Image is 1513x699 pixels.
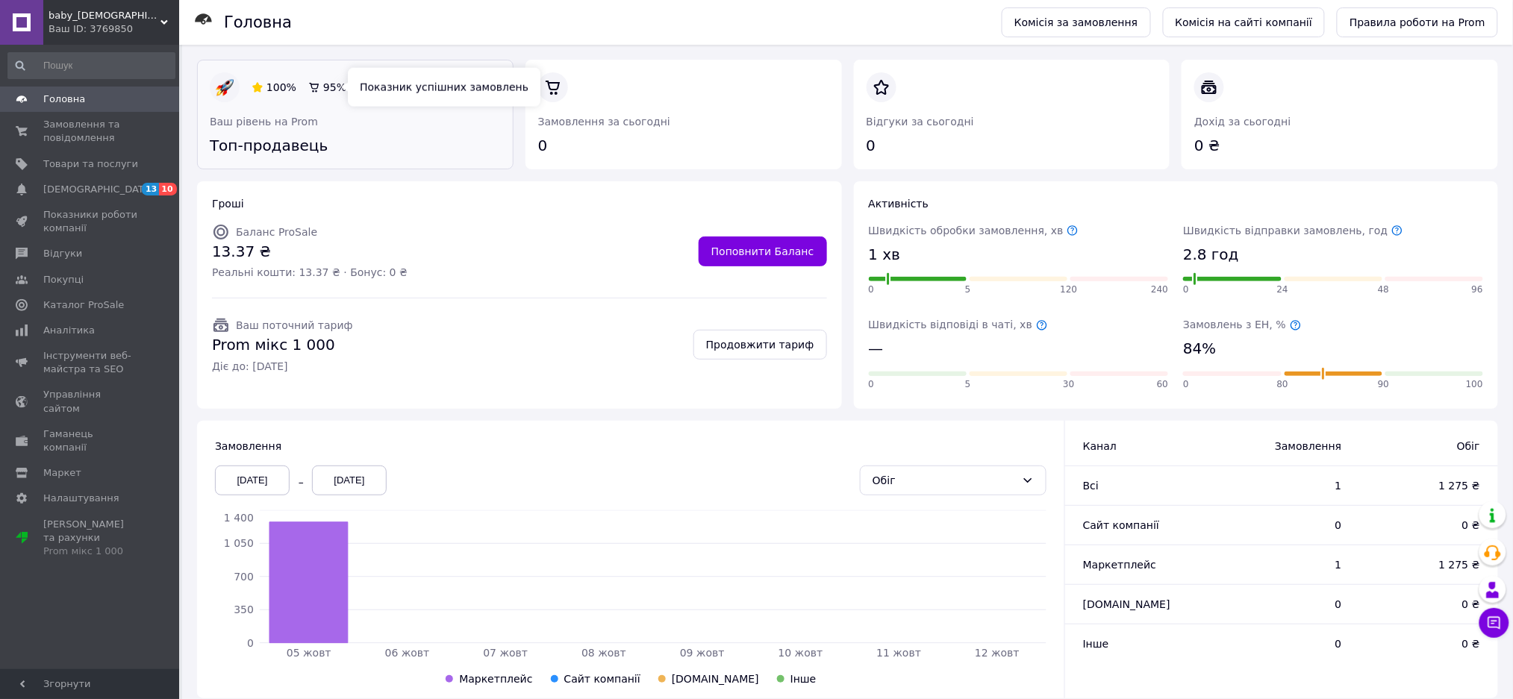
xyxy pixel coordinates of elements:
[212,334,353,356] span: Prom мікс 1 000
[1372,439,1480,454] span: Обіг
[869,338,884,360] span: —
[236,319,353,331] span: Ваш поточний тариф
[7,52,175,79] input: Пошук
[1378,283,1389,296] span: 48
[1002,7,1151,37] a: Комісія за замовлення
[43,273,84,286] span: Покупці
[1063,378,1074,391] span: 30
[1183,283,1189,296] span: 0
[312,466,387,495] div: [DATE]
[43,545,138,558] div: Prom мікс 1 000
[287,647,331,659] tspan: 05 жовт
[43,93,85,106] span: Головна
[49,9,160,22] span: baby_lady_alise
[1061,283,1078,296] span: 120
[672,673,759,685] span: [DOMAIN_NAME]
[869,225,1079,236] span: Швидкість обробки замовлення, хв
[1378,378,1389,391] span: 90
[43,466,81,480] span: Маркет
[1227,439,1341,454] span: Замовлення
[1466,378,1483,391] span: 100
[790,673,817,685] span: Інше
[869,319,1048,330] span: Швидкість відповіді в чаті, хв
[877,647,922,659] tspan: 11 жовт
[1227,518,1341,533] span: 0
[43,349,138,376] span: Інструменти веб-майстра та SEO
[266,81,296,93] span: 100%
[1083,638,1109,650] span: Інше
[1227,636,1341,651] span: 0
[43,247,82,260] span: Відгуки
[873,472,1016,489] div: Обіг
[43,208,138,235] span: Показники роботи компанії
[581,647,626,659] tspan: 08 жовт
[43,118,138,145] span: Замовлення та повідомлення
[459,673,532,685] span: Маркетплейс
[159,183,176,195] span: 10
[212,198,244,210] span: Гроші
[1372,636,1480,651] span: 0 ₴
[1227,597,1341,612] span: 0
[1183,225,1403,236] span: Швидкість відправки замовлень, год
[693,330,827,360] a: Продовжити тариф
[43,388,138,415] span: Управління сайтом
[1151,283,1168,296] span: 240
[49,22,179,36] div: Ваш ID: 3769850
[1183,244,1239,266] span: 2.8 год
[1183,319,1301,330] span: Замовлень з ЕН, %
[43,157,138,171] span: Товари та послуги
[348,68,540,107] div: Показник успішних замовлень
[43,183,154,196] span: [DEMOGRAPHIC_DATA]
[1083,559,1156,571] span: Маркетплейс
[1083,440,1117,452] span: Канал
[869,198,929,210] span: Активність
[1163,7,1326,37] a: Комісія на сайті компанії
[247,637,254,649] tspan: 0
[212,241,408,263] span: 13.37 ₴
[224,13,292,31] h1: Головна
[236,226,317,238] span: Баланс ProSale
[965,283,971,296] span: 5
[1277,378,1288,391] span: 80
[215,440,281,452] span: Замовлення
[385,647,430,659] tspan: 06 жовт
[1157,378,1168,391] span: 60
[212,359,353,374] span: Діє до: [DATE]
[43,518,138,559] span: [PERSON_NAME] та рахунки
[779,647,823,659] tspan: 10 жовт
[1183,378,1189,391] span: 0
[869,283,875,296] span: 0
[1479,608,1509,638] button: Чат з покупцем
[1183,338,1216,360] span: 84%
[43,298,124,312] span: Каталог ProSale
[975,647,1020,659] tspan: 12 жовт
[1472,283,1483,296] span: 96
[1227,478,1341,493] span: 1
[224,512,254,524] tspan: 1 400
[1277,283,1288,296] span: 24
[323,81,346,93] span: 95%
[43,427,138,454] span: Гаманець компанії
[680,647,725,659] tspan: 09 жовт
[869,244,901,266] span: 1 хв
[1337,7,1498,37] a: Правила роботи на Prom
[215,466,290,495] div: [DATE]
[869,378,875,391] span: 0
[1083,519,1159,531] span: Сайт компанії
[699,236,827,266] a: Поповнити Баланс
[564,673,640,685] span: Сайт компанії
[224,537,254,549] tspan: 1 050
[483,647,528,659] tspan: 07 жовт
[1372,557,1480,572] span: 1 275 ₴
[234,604,254,615] tspan: 350
[965,378,971,391] span: 5
[1083,480,1099,492] span: Всi
[43,324,95,337] span: Аналітика
[212,265,408,280] span: Реальні кошти: 13.37 ₴ · Бонус: 0 ₴
[1372,597,1480,612] span: 0 ₴
[1372,518,1480,533] span: 0 ₴
[234,571,254,583] tspan: 700
[1083,598,1170,610] span: [DOMAIN_NAME]
[1227,557,1341,572] span: 1
[142,183,159,195] span: 13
